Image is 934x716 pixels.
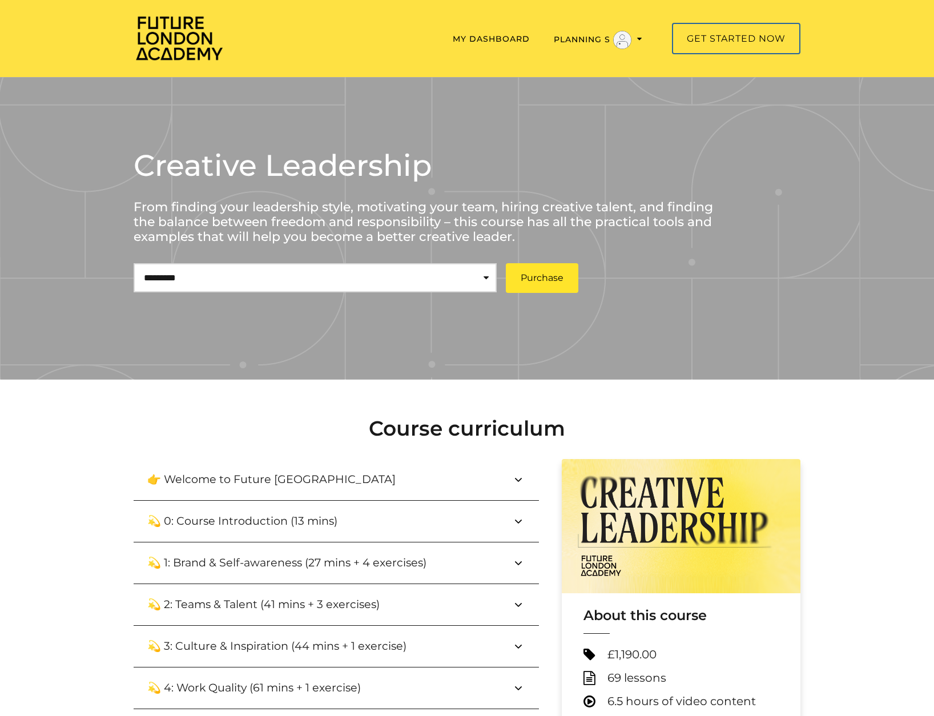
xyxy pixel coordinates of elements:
[147,473,414,486] h3: 👉 Welcome to Future [GEOGRAPHIC_DATA]
[134,501,539,542] button: 💫 0: Course Introduction (13 mins)
[134,416,800,441] h2: Course curriculum
[583,607,779,624] h3: About this course
[134,542,539,584] button: 💫 1: Brand & Self-awareness (27 mins + 4 exercises)
[147,556,445,569] h3: 💫 1: Brand & Self-awareness (27 mins + 4 exercises)
[550,30,646,50] button: Toggle menu
[506,263,578,293] a: Purchase
[607,694,756,709] span: 6.5 hours of video content
[147,639,425,653] h3: 💫 3: Culture & Inspiration (44 mins + 1 exercise)
[672,23,800,54] a: Get started now
[134,146,734,186] h2: Creative Leadership
[607,647,657,662] span: £1,190.00
[147,681,379,694] h3: 💫 4: Work Quality (61 mins + 1 exercise)
[134,584,539,625] button: 💫 2: Teams & Talent (41 mins + 3 exercises)
[134,626,539,667] button: 💫 3: Culture & Inspiration (44 mins + 1 exercise)
[134,459,539,500] button: 👉 Welcome to Future [GEOGRAPHIC_DATA]
[134,15,225,61] img: Home Page
[134,667,539,709] button: 💫 4: Work Quality (61 mins + 1 exercise)
[134,200,734,245] p: From finding your leadership style, motivating your team, hiring creative talent, and finding the...
[147,598,398,611] h3: 💫 2: Teams & Talent (41 mins + 3 exercises)
[453,34,530,44] a: My Dashboard
[607,671,666,685] span: 69 lessons
[147,514,356,528] h3: 💫 0: Course Introduction (13 mins)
